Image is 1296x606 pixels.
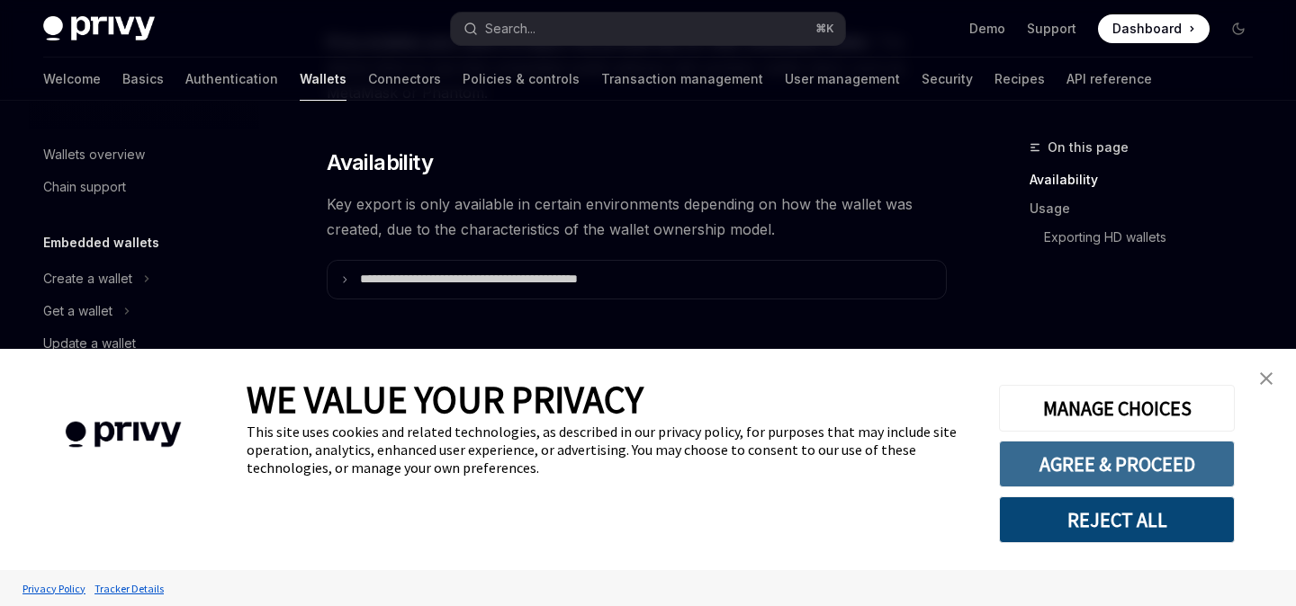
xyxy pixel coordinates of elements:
a: Transaction management [601,58,763,101]
a: Authentication [185,58,278,101]
button: REJECT ALL [999,496,1235,543]
a: Wallets overview [29,138,259,171]
span: Key export is only available in certain environments depending on how the wallet was created, due... [327,192,947,242]
div: Get a wallet [43,300,112,322]
div: Search... [485,18,535,40]
span: Availability [327,148,433,177]
a: Chain support [29,171,259,203]
a: Demo [969,20,1005,38]
a: Support [1027,20,1076,38]
span: Dashboard [1112,20,1182,38]
a: User management [785,58,900,101]
img: company logo [27,396,220,474]
span: Usage [327,343,391,371]
a: Dashboard [1098,14,1210,43]
div: Create a wallet [43,268,132,290]
a: Wallets [300,58,346,101]
a: Security [922,58,973,101]
h5: Embedded wallets [43,232,159,254]
span: On this page [1048,137,1129,158]
a: Recipes [994,58,1045,101]
button: MANAGE CHOICES [999,385,1235,432]
div: This site uses cookies and related technologies, as described in our privacy policy, for purposes... [247,423,972,477]
a: Usage [1030,194,1267,223]
a: Update a wallet [29,327,259,360]
a: Exporting HD wallets [1044,223,1267,252]
button: Toggle dark mode [1224,14,1253,43]
div: Chain support [43,176,126,198]
a: Privacy Policy [18,573,90,604]
a: Basics [122,58,164,101]
button: AGREE & PROCEED [999,441,1235,487]
a: Connectors [368,58,441,101]
img: dark logo [43,16,155,41]
a: close banner [1248,361,1284,397]
span: WE VALUE YOUR PRIVACY [247,376,643,423]
img: close banner [1260,372,1273,385]
span: ⌘ K [815,22,834,36]
div: Wallets overview [43,144,145,165]
div: Update a wallet [43,333,136,354]
a: API reference [1066,58,1152,101]
a: Availability [1030,165,1267,194]
a: Welcome [43,58,101,101]
a: Tracker Details [90,573,168,604]
a: Policies & controls [463,58,580,101]
button: Search...⌘K [451,13,844,45]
